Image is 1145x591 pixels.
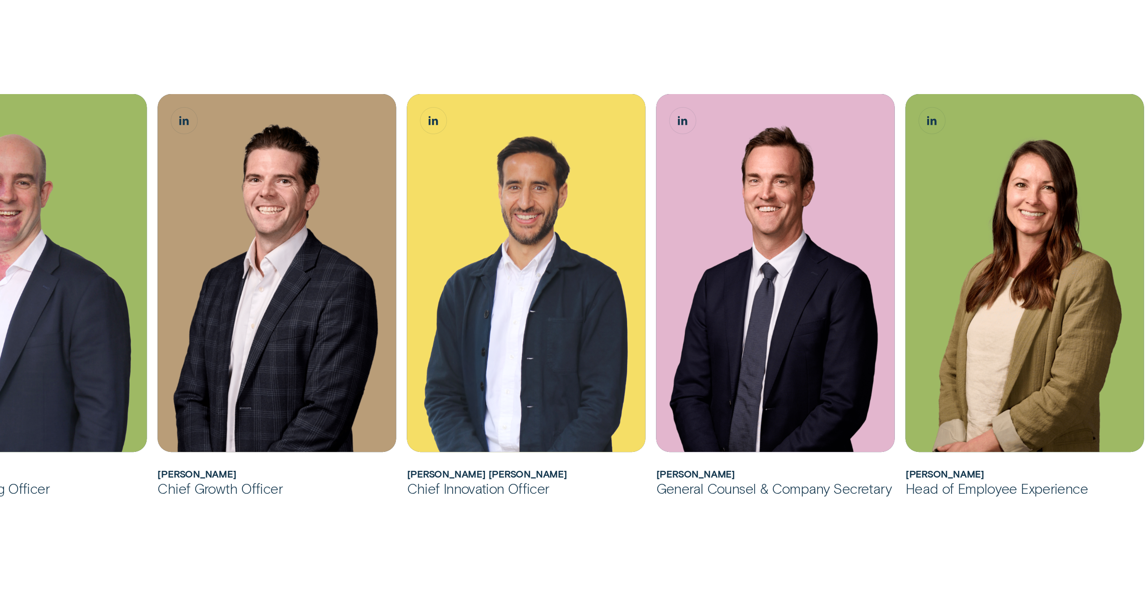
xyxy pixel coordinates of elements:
[157,94,396,452] div: James Goodwin, Chief Growth Officer
[157,468,396,479] h2: James Goodwin
[669,108,696,134] a: David King, General Counsel & Company Secretary LinkedIn button
[407,94,645,452] div: Álvaro Carpio Colón, Chief Innovation Officer
[906,94,1144,452] div: Kate Renner, Head of Employee Experience
[407,468,645,479] h2: Álvaro Carpio Colón
[157,94,396,452] img: James Goodwin
[656,468,894,479] h2: David King
[171,108,197,134] a: James Goodwin, Chief Growth Officer LinkedIn button
[906,479,1144,497] div: Head of Employee Experience
[407,479,645,497] div: Chief Innovation Officer
[420,108,446,134] a: Álvaro Carpio Colón, Chief Innovation Officer LinkedIn button
[919,108,945,134] a: Kate Renner, Head of Employee Experience LinkedIn button
[656,94,894,452] img: David King
[906,468,1144,479] h2: Kate Renner
[157,479,396,497] div: Chief Growth Officer
[407,94,645,452] img: Álvaro Carpio Colón
[656,94,894,452] div: David King, General Counsel & Company Secretary
[656,479,894,497] div: General Counsel & Company Secretary
[906,94,1144,452] img: Kate Renner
